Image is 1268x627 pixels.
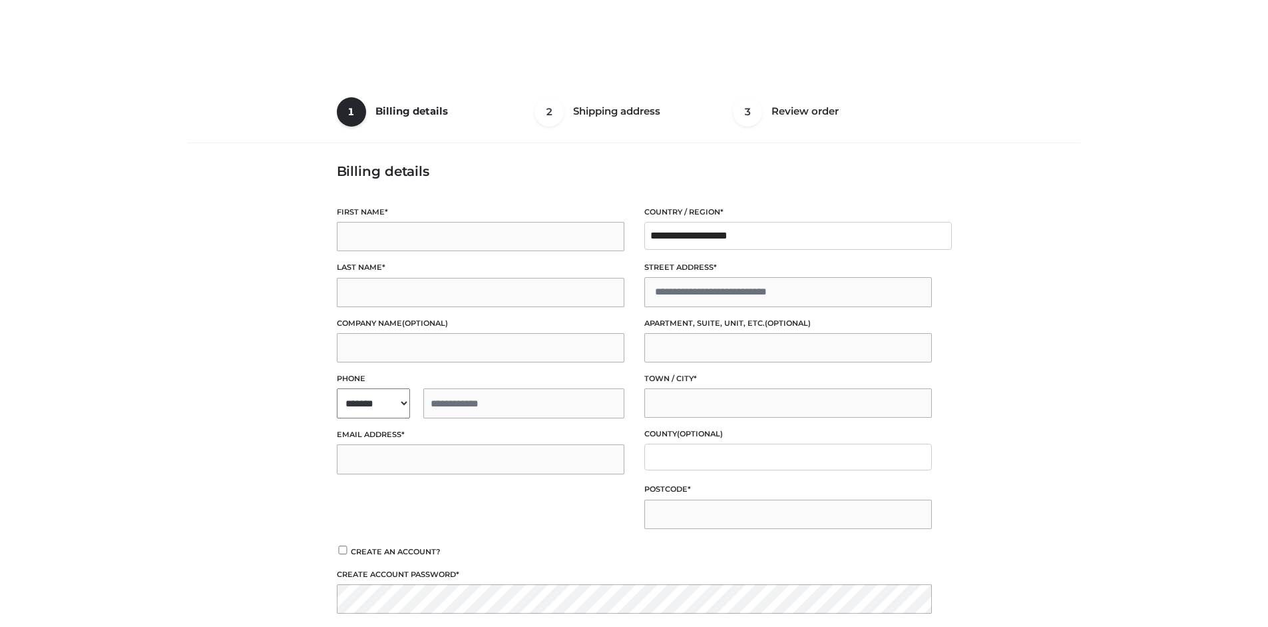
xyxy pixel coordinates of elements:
label: Company name [337,317,624,330]
span: (optional) [402,318,448,328]
label: Email address [337,428,624,441]
label: Postcode [644,483,932,496]
label: County [644,428,932,440]
span: 2 [534,97,564,127]
span: Review order [771,105,839,117]
span: (optional) [677,429,723,438]
span: 1 [337,97,366,127]
span: (optional) [765,318,811,328]
h3: Billing details [337,163,932,179]
label: First name [337,206,624,219]
label: Phone [337,372,624,385]
label: Street address [644,261,932,274]
span: Billing details [375,105,448,117]
label: Last name [337,261,624,274]
span: Create an account? [351,547,441,556]
label: Create account password [337,568,932,581]
label: Town / City [644,372,932,385]
input: Create an account? [337,546,349,554]
span: Shipping address [573,105,660,117]
span: 3 [733,97,762,127]
label: Apartment, suite, unit, etc. [644,317,932,330]
label: Country / Region [644,206,932,219]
